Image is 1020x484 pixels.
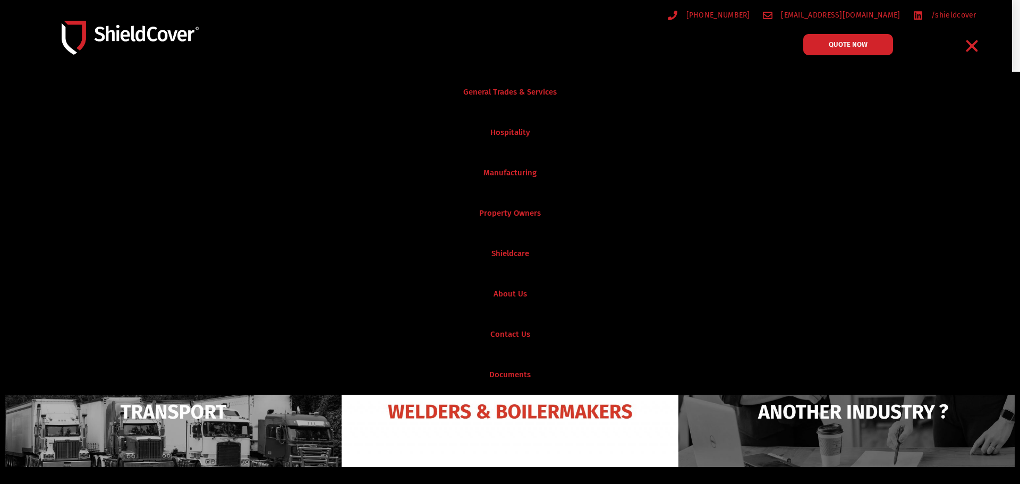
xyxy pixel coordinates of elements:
a: [PHONE_NUMBER] [668,9,750,22]
a: [EMAIL_ADDRESS][DOMAIN_NAME] [763,9,900,22]
div: Menu Toggle [960,33,985,58]
a: /shieldcover [913,9,976,22]
span: /shieldcover [929,9,976,22]
span: [PHONE_NUMBER] [684,9,750,22]
a: QUOTE NOW [803,34,893,55]
img: Shield-Cover-Underwriting-Australia-logo-full [62,21,199,54]
span: QUOTE NOW [829,41,868,48]
iframe: LiveChat chat widget [812,105,1020,484]
span: [EMAIL_ADDRESS][DOMAIN_NAME] [778,9,900,22]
